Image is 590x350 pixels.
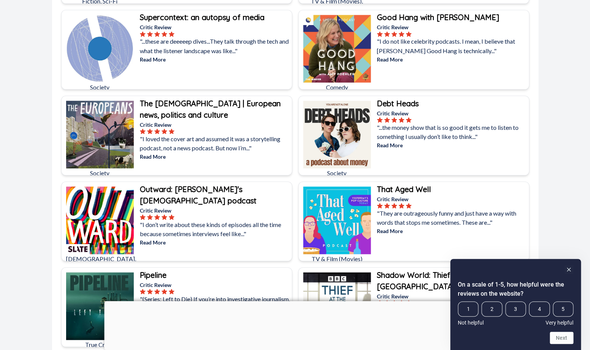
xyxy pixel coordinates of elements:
[377,208,527,227] p: "They are outrageously funny and just have a way with words that stops me sometimes. These are..."
[377,184,431,194] b: That Aged Well
[140,294,290,312] p: "(Series: Left to Die) If you’re into investigative journalism, gripping narratives, or stories o...
[140,98,281,119] b: The [DEMOGRAPHIC_DATA] | European news, politics and culture
[140,13,264,22] b: Supercontext: an autopsy of media
[505,301,526,317] span: 3
[140,220,290,238] p: "I don’t write about these kinds of episodes all the time because sometimes interviews feel like..."
[458,301,573,326] div: On a scale of 1-5, how helpful were the reviews on the website? Select an option from 1 to 5, wit...
[303,15,371,82] img: Good Hang with Amy Poehler
[377,13,499,22] b: Good Hang with [PERSON_NAME]
[377,270,473,291] b: Shadow World: Thief at the [GEOGRAPHIC_DATA]
[298,10,529,90] a: Good Hang with Amy PoehlerComedyGood Hang with [PERSON_NAME]Critic Review"I do not like celebrity...
[66,82,134,91] p: Society
[140,37,290,55] p: "...these are deeeeep dives...They talk through the tech and what the listener landscape was like...
[140,281,290,289] p: Critic Review
[377,55,527,63] p: Read More
[66,186,134,254] img: Outward: Slate's LGBTQ podcast
[104,301,486,348] iframe: Advertisement
[66,168,134,177] p: Society
[564,265,573,274] button: Hide survey
[377,227,527,235] p: Read More
[66,101,134,168] img: The Europeans | European news, politics and culture
[458,301,478,317] span: 1
[377,37,527,55] p: "I do not like celebrity podcasts. I mean, I believe that [PERSON_NAME] Good Hang is technically..."
[303,168,371,177] p: Society
[61,267,292,347] a: PipelineTrue CrimePipelineCritic Review"(Series: Left to Die) If you’re into investigative journa...
[458,280,573,298] h2: On a scale of 1-5, how helpful were the reviews on the website? Select an option from 1 to 5, wit...
[140,206,290,214] p: Critic Review
[66,254,134,272] p: [DEMOGRAPHIC_DATA], Society
[458,320,484,326] span: Not helpful
[529,301,549,317] span: 4
[377,109,527,117] p: Critic Review
[377,23,527,31] p: Critic Review
[481,301,502,317] span: 2
[303,101,371,168] img: Debt Heads
[377,98,419,108] b: Debt Heads
[61,96,292,175] a: The Europeans | European news, politics and cultureSocietyThe [DEMOGRAPHIC_DATA] | European news,...
[377,123,527,141] p: "...the money show that is so good it gets me to listen to something I usually don’t like to thin...
[61,10,292,90] a: Supercontext: an autopsy of mediaSocietySupercontext: an autopsy of mediaCritic Review"...these a...
[303,254,371,263] p: TV & Film (Movies)
[140,134,290,152] p: "I loved the cover art and assumed it was a storytelling podcast, not a news podcast. But now I’m...
[140,23,290,31] p: Critic Review
[303,82,371,91] p: Comedy
[546,320,573,326] span: Very helpful
[140,270,166,279] b: Pipeline
[303,186,371,254] img: That Aged Well
[140,184,256,205] b: Outward: [PERSON_NAME]'s [DEMOGRAPHIC_DATA] podcast
[66,340,134,349] p: True Crime
[377,292,527,300] p: Critic Review
[377,141,527,149] p: Read More
[458,265,573,344] div: On a scale of 1-5, how helpful were the reviews on the website? Select an option from 1 to 5, wit...
[140,120,290,128] p: Critic Review
[303,272,371,340] img: Shadow World: Thief at the British Museum
[140,152,290,160] p: Read More
[66,15,134,82] img: Supercontext: an autopsy of media
[298,181,529,261] a: That Aged WellTV & Film (Movies)That Aged WellCritic Review"They are outrageously funny and just ...
[298,267,529,347] a: Shadow World: Thief at the British MuseumTrue CrimeShadow World: Thief at the [GEOGRAPHIC_DATA]Cr...
[553,301,573,317] span: 5
[377,195,527,203] p: Critic Review
[61,181,292,261] a: Outward: Slate's LGBTQ podcast[DEMOGRAPHIC_DATA], SocietyOutward: [PERSON_NAME]'s [DEMOGRAPHIC_DA...
[66,272,134,340] img: Pipeline
[298,96,529,175] a: Debt HeadsSocietyDebt HeadsCritic Review"...the money show that is so good it gets me to listen t...
[550,332,573,344] button: Next question
[140,55,290,63] p: Read More
[140,238,290,246] p: Read More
